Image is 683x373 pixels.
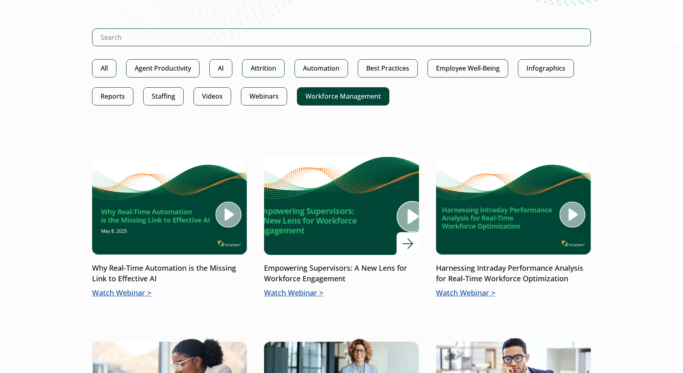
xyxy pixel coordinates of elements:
[241,87,287,106] a: Webinars
[436,288,591,298] p: Watch Webinar
[297,87,389,106] a: Workforce Management
[92,28,591,59] form: Search Intradiem
[126,59,200,78] a: Agent Productivity
[193,87,231,106] a: Videos
[143,87,184,106] a: Staffing
[92,59,116,78] a: All
[427,59,508,78] a: Employee Well-Being
[518,59,574,78] a: Infographics
[92,154,247,298] a: Why Real-Time Automation is the Missing Link to Effective AIWatch Webinar
[242,59,285,78] a: Attrition
[92,263,247,284] p: Why Real-Time Automation is the Missing Link to Effective AI
[294,59,348,78] a: Automation
[92,87,133,106] a: Reports
[264,154,419,298] a: Empowering Supervisors: A New Lens for Workforce EngagementWatch Webinar
[264,263,419,284] p: Empowering Supervisors: A New Lens for Workforce Engagement
[92,288,247,298] p: Watch Webinar
[436,263,591,284] p: Harnessing Intraday Performance Analysis for Real-Time Workforce Optimization
[209,59,232,78] a: AI
[436,154,591,298] a: Harnessing Intraday Performance Analysis for Real-Time Workforce OptimizationWatch Webinar
[358,59,418,78] a: Best Practices
[92,28,591,46] input: Search
[264,288,419,298] p: Watch Webinar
